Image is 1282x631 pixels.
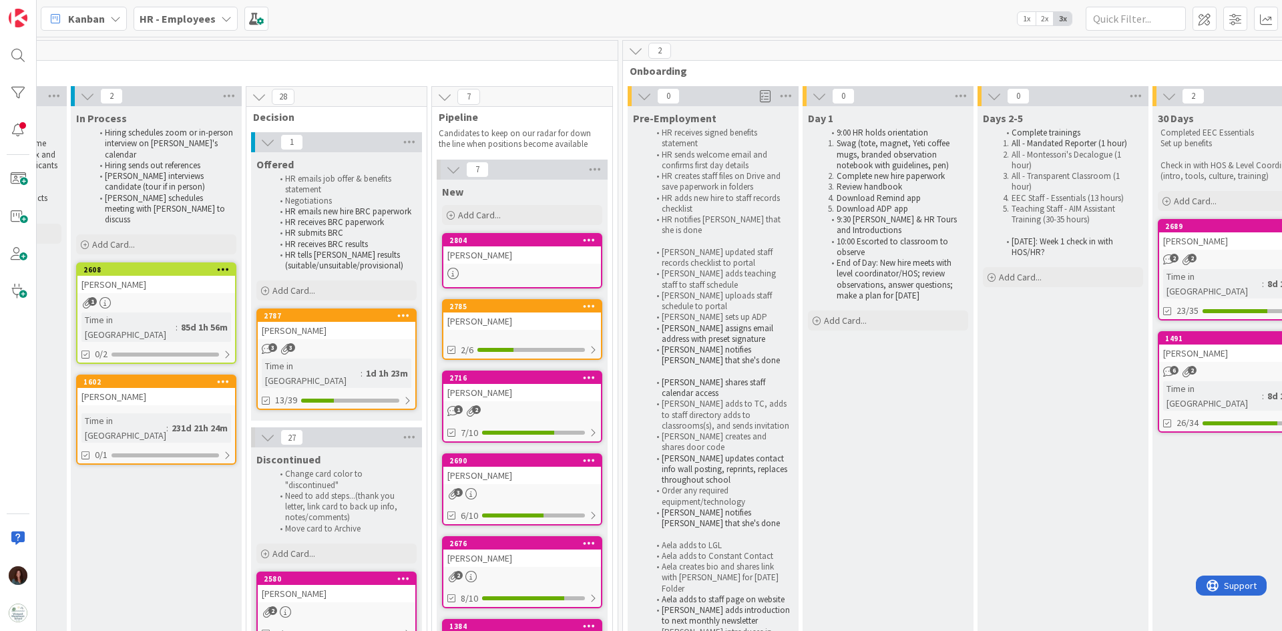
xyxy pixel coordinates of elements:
span: HR receives BRC paperwork [285,216,384,228]
span: 2 [1182,88,1205,104]
li: [PERSON_NAME] updated staff records checklist to portal [649,247,791,269]
span: 26/34 [1177,416,1199,430]
div: 2716[PERSON_NAME] [443,372,601,401]
div: 2787 [264,311,415,321]
span: 2 [268,606,277,615]
div: 2580 [264,574,415,584]
div: 85d 1h 56m [178,320,231,335]
div: [PERSON_NAME] [443,312,601,330]
span: 7 [466,162,489,178]
div: Time in [GEOGRAPHIC_DATA] [1163,269,1262,298]
li: All - Transparent Classroom (1 hour) [999,171,1141,193]
span: Days 2-5 [983,112,1023,125]
li: [PERSON_NAME] creates and shares door code [649,431,791,453]
span: : [1262,276,1264,291]
span: 2 [100,88,123,104]
li: [PERSON_NAME] adds teaching staff to staff schedule [649,268,791,290]
li: All - Montessori's Decalogue (1 hour) [999,150,1141,172]
span: HR emails new hire BRC paperwork [285,206,411,217]
span: [PERSON_NAME] assigns email address with preset signature [662,323,775,345]
div: [PERSON_NAME] [443,246,601,264]
div: 2608 [83,265,235,274]
span: 0/1 [95,448,108,462]
div: 231d 21h 24m [168,421,231,435]
div: 2676[PERSON_NAME] [443,538,601,567]
span: Kanban [68,11,105,27]
span: 28 [272,89,294,105]
span: 2 [454,571,463,580]
span: [DATE]: Week 1 check in with HOS/HR? [1012,236,1115,258]
img: avatar [9,604,27,622]
div: Time in [GEOGRAPHIC_DATA] [1163,381,1262,411]
span: 2 [1188,366,1197,375]
span: HR receives BRC results [285,238,368,250]
li: HR emails job offer & benefits statement [272,174,415,196]
span: 6 [1170,366,1179,375]
li: Teaching Staff - AIM Assistant Training (30-35 hours) [999,204,1141,226]
div: 2580 [258,573,415,585]
span: Pre-Employment [633,112,716,125]
li: [PERSON_NAME] sets up ADP [649,312,791,323]
span: Add Card... [458,209,501,221]
span: 7 [457,89,480,105]
div: [PERSON_NAME] [258,585,415,602]
div: 2676 [449,539,601,548]
span: Support [28,2,61,18]
span: 1 [280,134,303,150]
div: [PERSON_NAME] [443,467,601,484]
span: 30 Days [1158,112,1194,125]
div: 2608[PERSON_NAME] [77,264,235,293]
span: [PERSON_NAME] shares staff calendar access [662,377,767,399]
li: HR receives signed benefits statement [649,128,791,150]
p: Candidates to keep on our radar for down the line when positions become available [439,128,596,150]
div: 2676 [443,538,601,550]
span: Add Card... [1174,195,1217,207]
li: [PERSON_NAME] adds to TC, adds to staff directory adds to classrooms(s), and sends invitation [649,399,791,431]
span: HR submits BRC [285,227,343,238]
span: Hiring sends out references [105,160,200,171]
div: [PERSON_NAME] [77,388,235,405]
span: 9:30 [PERSON_NAME] & HR Tours and Introductions [837,214,959,236]
li: [PERSON_NAME] uploads staff schedule to portal [649,290,791,312]
li: HR creates staff files on Drive and save paperwork in folders [649,171,791,193]
div: 1384 [449,622,601,631]
span: Complete new hire paperwork [837,170,945,182]
div: 2787 [258,310,415,322]
div: [PERSON_NAME] [77,276,235,293]
span: 2x [1036,12,1054,25]
span: : [1262,389,1264,403]
span: Decision [253,110,410,124]
span: 2 [648,43,671,59]
li: Change card color to "discontinued" [272,469,415,491]
div: [PERSON_NAME] [258,322,415,339]
span: Swag (tote, magnet, Yeti coffee mugs, branded observation notebook with guidelines, pen) [837,138,951,171]
span: 3 [454,488,463,497]
span: 2/6 [461,343,473,357]
span: [PERSON_NAME] schedules meeting with [PERSON_NAME] to discuss [105,192,227,226]
div: 2690 [449,456,601,465]
span: 9:00 HR holds orientation [837,127,928,138]
span: 1x [1018,12,1036,25]
span: 0/2 [95,347,108,361]
div: 2804 [443,234,601,246]
div: 2804[PERSON_NAME] [443,234,601,264]
div: [PERSON_NAME] [443,550,601,567]
div: 2785 [443,300,601,312]
div: 1602 [77,376,235,388]
span: Offered [256,158,294,171]
div: 1602 [83,377,235,387]
span: 2 [472,405,481,414]
b: HR - Employees [140,12,216,25]
span: 3 [286,343,295,352]
div: 2716 [449,373,601,383]
span: 6/10 [461,509,478,523]
li: Move card to Archive [272,523,415,534]
span: All - Mandated Reporter (1 hour) [1012,138,1127,149]
span: 2 [1188,254,1197,262]
li: HR sends welcome email and confirms first day details [649,150,791,172]
span: 10:00 Escorted to classroom to observe [837,236,950,258]
span: Add Card... [92,238,135,250]
div: 2716 [443,372,601,384]
span: End of Day: New hire meets with level coordinator/HOS; review observations, answer questions; mak... [837,257,955,301]
span: [PERSON_NAME] updates contact info wall posting, reprints, replaces throughout school [662,453,789,486]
